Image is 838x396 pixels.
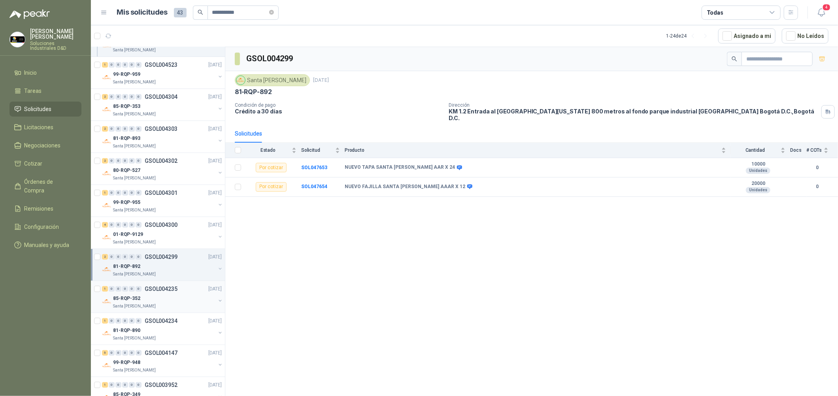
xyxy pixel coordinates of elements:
[25,141,61,150] span: Negociaciones
[102,62,108,68] div: 1
[122,254,128,260] div: 0
[256,182,287,192] div: Por cotizar
[782,28,829,43] button: No Leídos
[345,184,465,190] b: NUEVO FAJILLA SANTA [PERSON_NAME] AAAR X 12
[122,222,128,228] div: 0
[109,190,115,196] div: 0
[122,190,128,196] div: 0
[136,158,142,164] div: 0
[109,94,115,100] div: 0
[129,62,135,68] div: 0
[115,350,121,356] div: 0
[136,254,142,260] div: 0
[806,164,829,172] b: 0
[25,105,52,113] span: Solicitudes
[113,303,156,309] p: Santa [PERSON_NAME]
[235,74,310,86] div: Santa [PERSON_NAME]
[109,318,115,324] div: 0
[9,238,81,253] a: Manuales y ayuda
[102,190,108,196] div: 1
[136,94,142,100] div: 0
[666,30,712,42] div: 1 - 24 de 24
[25,223,59,231] span: Configuración
[145,254,177,260] p: GSOL004299
[109,158,115,164] div: 0
[208,61,222,69] p: [DATE]
[235,129,262,138] div: Solicitudes
[115,254,121,260] div: 0
[9,201,81,216] a: Remisiones
[246,53,294,65] h3: GSOL004299
[113,143,156,149] p: Santa [PERSON_NAME]
[113,167,140,174] p: 80-RQP-527
[122,126,128,132] div: 0
[113,111,156,117] p: Santa [PERSON_NAME]
[30,41,81,51] p: Soluciones Industriales D&D
[269,9,274,16] span: close-circle
[145,318,177,324] p: GSOL004234
[345,164,455,171] b: NUEVO TAPA SANTA [PERSON_NAME] AAR X 24
[102,105,111,114] img: Company Logo
[822,4,831,11] span: 4
[113,367,156,373] p: Santa [PERSON_NAME]
[122,286,128,292] div: 0
[174,8,187,17] span: 43
[129,190,135,196] div: 0
[145,350,177,356] p: GSOL004147
[136,222,142,228] div: 0
[102,233,111,242] img: Company Logo
[806,183,829,190] b: 0
[113,135,140,142] p: 81-RQP-893
[102,60,223,85] a: 1 0 0 0 0 0 GSOL004523[DATE] Company Logo99-RQP-959Santa [PERSON_NAME]
[301,143,345,158] th: Solicitud
[115,318,121,324] div: 0
[208,189,222,197] p: [DATE]
[102,222,108,228] div: 4
[129,382,135,388] div: 0
[9,9,50,19] img: Logo peakr
[25,123,54,132] span: Licitaciones
[9,65,81,80] a: Inicio
[113,71,140,78] p: 99-RQP-959
[113,103,140,110] p: 85-RQP-353
[236,76,245,85] img: Company Logo
[731,147,779,153] span: Cantidad
[136,286,142,292] div: 0
[115,222,121,228] div: 0
[145,286,177,292] p: GSOL004235
[10,32,25,47] img: Company Logo
[109,222,115,228] div: 0
[136,62,142,68] div: 0
[113,271,156,277] p: Santa [PERSON_NAME]
[113,47,156,53] p: Santa [PERSON_NAME]
[208,93,222,101] p: [DATE]
[145,382,177,388] p: GSOL003952
[9,138,81,153] a: Negociaciones
[731,161,785,168] b: 10000
[115,190,121,196] div: 0
[117,7,168,18] h1: Mis solicitudes
[269,10,274,15] span: close-circle
[113,263,140,270] p: 81-RQP-892
[122,158,128,164] div: 0
[136,382,142,388] div: 0
[145,126,177,132] p: GSOL004303
[136,318,142,324] div: 0
[102,92,223,117] a: 2 0 0 0 0 0 GSOL004304[DATE] Company Logo85-RQP-353Santa [PERSON_NAME]
[129,222,135,228] div: 0
[115,94,121,100] div: 0
[208,349,222,357] p: [DATE]
[102,316,223,341] a: 1 0 0 0 0 0 GSOL004234[DATE] Company Logo81-RQP-890Santa [PERSON_NAME]
[129,254,135,260] div: 0
[129,158,135,164] div: 0
[102,73,111,82] img: Company Logo
[806,143,838,158] th: # COTs
[301,165,327,170] b: SOL047653
[115,126,121,132] div: 0
[109,126,115,132] div: 0
[25,159,43,168] span: Cotizar
[102,329,111,338] img: Company Logo
[102,284,223,309] a: 1 0 0 0 0 0 GSOL004235[DATE] Company Logo85-RQP-352Santa [PERSON_NAME]
[449,102,818,108] p: Dirección
[806,147,822,153] span: # COTs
